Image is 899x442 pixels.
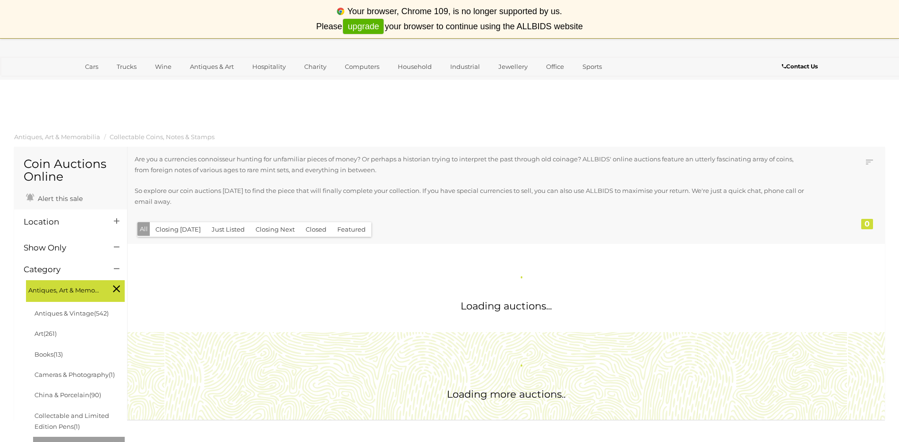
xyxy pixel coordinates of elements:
span: (13) [53,350,63,358]
a: Collectable and Limited Edition Pens(1) [34,412,109,430]
span: (90) [89,391,101,399]
b: Contact Us [782,63,818,70]
a: Industrial [444,59,486,75]
a: Books(13) [34,350,63,358]
a: upgrade [343,19,384,34]
a: Computers [339,59,385,75]
h4: Show Only [24,243,100,252]
button: All [137,222,150,236]
a: Charity [298,59,333,75]
button: Closing Next [250,222,300,237]
a: China & Porcelain(90) [34,391,101,399]
a: Wine [149,59,178,75]
a: Antiques, Art & Memorabilia [14,133,100,141]
a: Cars [79,59,104,75]
button: Featured [332,222,371,237]
a: Collectable Coins, Notes & Stamps [110,133,214,141]
a: [GEOGRAPHIC_DATA] [79,75,158,90]
span: (542) [94,309,109,317]
div: 0 [861,219,873,229]
button: Just Listed [206,222,250,237]
a: Art(261) [34,330,57,337]
a: Household [392,59,438,75]
h1: Coin Auctions Online [24,158,118,183]
a: Trucks [111,59,143,75]
span: Alert this sale [35,194,83,203]
a: Hospitality [246,59,292,75]
span: Antiques, Art & Memorabilia [28,283,99,296]
h4: Category [24,265,100,274]
a: Sports [576,59,608,75]
span: Loading auctions... [461,300,552,312]
span: Loading more auctions.. [447,388,565,400]
a: Alert this sale [24,191,85,205]
span: (1) [109,371,115,378]
h4: Location [24,217,100,226]
a: Antiques & Vintage(542) [34,309,109,317]
a: Cameras & Photography(1) [34,371,115,378]
p: So explore our coin auctions [DATE] to find the piece that will finally complete your collection.... [135,185,809,208]
button: Closed [300,222,332,237]
span: (1) [74,423,80,430]
a: Contact Us [782,61,820,72]
a: Jewellery [492,59,534,75]
span: (261) [43,330,57,337]
p: Are you a currencies connoisseur hunting for unfamiliar pieces of money? Or perhaps a historian t... [135,154,809,176]
button: Closing [DATE] [150,222,206,237]
a: Office [540,59,570,75]
a: Antiques & Art [184,59,240,75]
